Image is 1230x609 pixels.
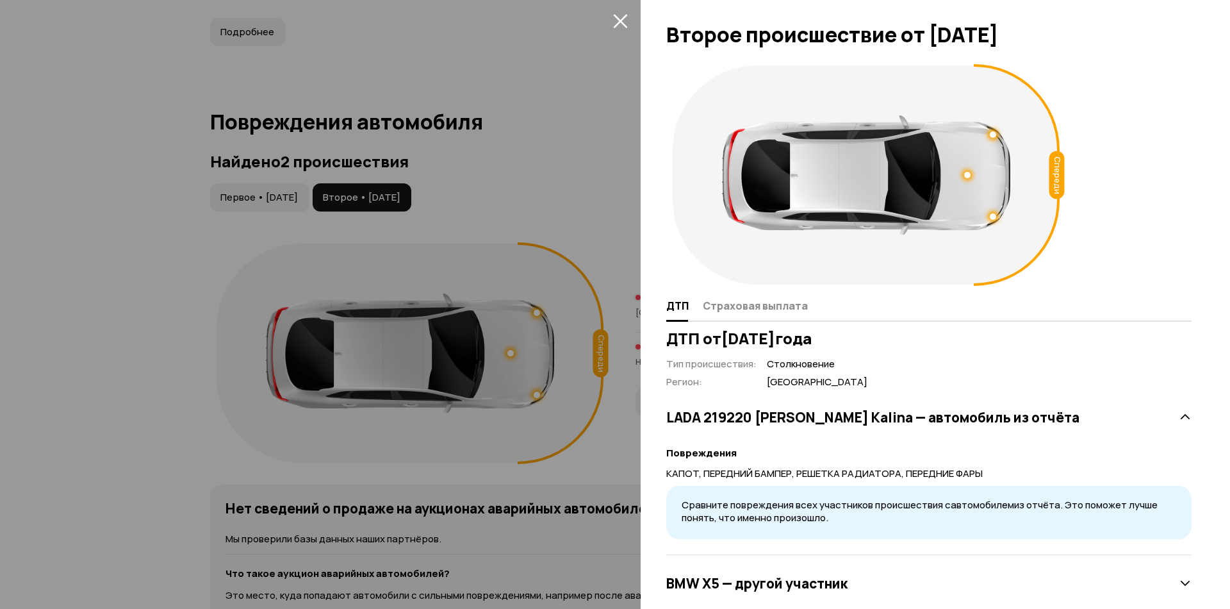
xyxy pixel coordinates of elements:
[666,409,1079,426] h3: LADA 219220 [PERSON_NAME] Kalina — автомобиль из отчёта
[767,376,867,389] span: [GEOGRAPHIC_DATA]
[666,375,702,388] span: Регион :
[666,299,689,312] span: ДТП
[610,10,630,31] button: закрыть
[703,299,808,312] span: Страховая выплата
[1049,151,1065,199] div: Спереди
[682,498,1158,525] span: Сравните повреждения всех участников происшествия с автомобилем из отчёта. Это поможет лучше поня...
[666,446,737,460] strong: Повреждения
[767,358,867,371] span: Столкновение
[666,330,1192,347] h3: ДТП от [DATE] года
[666,357,757,371] span: Тип происшествия :
[666,467,1192,481] p: КАПОТ, ПЕРЕДНИЙ БАМПЕР, РЕШЕТКА РАДИАТОРА, ПЕРЕДНИЕ ФАРЫ
[666,575,848,592] h3: BMW X5 — другой участник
